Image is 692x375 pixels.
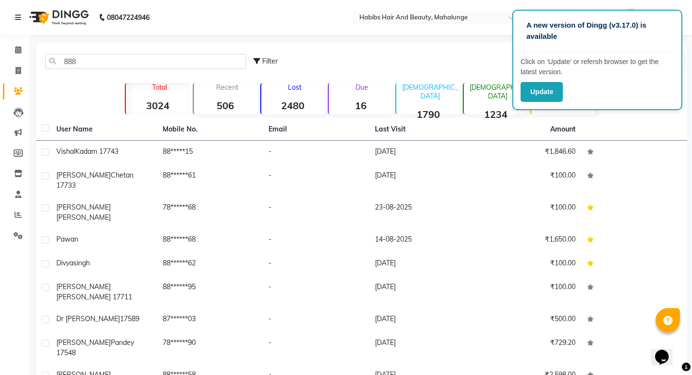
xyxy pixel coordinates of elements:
span: Dr [PERSON_NAME] [56,314,120,323]
td: [DATE] [369,276,475,308]
img: Manager [623,9,640,26]
p: Lost [265,83,325,92]
th: Mobile No. [157,118,263,141]
th: Amount [544,118,581,140]
th: Last Visit [369,118,475,141]
strong: 2480 [261,99,325,112]
span: Vishal [56,147,75,156]
span: [PERSON_NAME] [56,171,111,179]
p: Total [130,83,189,92]
span: Filter [262,57,278,65]
th: User Name [51,118,157,141]
span: [PERSON_NAME] [56,338,111,347]
td: 23-08-2025 [369,196,475,228]
span: Kadam 17743 [75,147,118,156]
td: [DATE] [369,164,475,196]
td: - [263,252,369,276]
span: 17589 [120,314,139,323]
td: [DATE] [369,252,475,276]
td: [DATE] [369,332,475,364]
span: [PERSON_NAME] [56,213,111,222]
span: Pawan [56,235,78,244]
td: - [263,276,369,308]
span: [PERSON_NAME] [56,282,111,291]
span: singh [73,259,90,267]
p: Due [331,83,392,92]
td: - [263,196,369,228]
span: Divya [56,259,73,267]
td: ₹100.00 [475,164,581,196]
p: A new version of Dingg (v3.17.0) is available [526,20,668,42]
p: Recent [198,83,257,92]
strong: 506 [194,99,257,112]
iframe: chat widget [651,336,682,365]
p: [DEMOGRAPHIC_DATA] [400,83,460,100]
td: - [263,308,369,332]
input: Search by Name/Mobile/Email/Code [45,54,246,69]
strong: 1790 [396,108,460,120]
strong: 3024 [126,99,189,112]
td: ₹1,846.60 [475,141,581,164]
td: - [263,141,369,164]
strong: 16 [329,99,392,112]
p: [DEMOGRAPHIC_DATA] [468,83,527,100]
p: Click on ‘Update’ or refersh browser to get the latest version. [521,57,674,77]
strong: 1234 [464,108,527,120]
td: ₹729.20 [475,332,581,364]
span: [PERSON_NAME] 17711 [56,293,132,301]
td: ₹1,650.00 [475,228,581,252]
td: ₹500.00 [475,308,581,332]
td: [DATE] [369,308,475,332]
span: [PERSON_NAME] [56,203,111,212]
td: - [263,164,369,196]
td: - [263,332,369,364]
td: ₹100.00 [475,196,581,228]
th: Email [263,118,369,141]
img: logo [25,4,91,31]
td: [DATE] [369,141,475,164]
td: ₹100.00 [475,276,581,308]
td: - [263,228,369,252]
td: 14-08-2025 [369,228,475,252]
td: ₹100.00 [475,252,581,276]
button: Update [521,82,563,102]
b: 08047224946 [107,4,150,31]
